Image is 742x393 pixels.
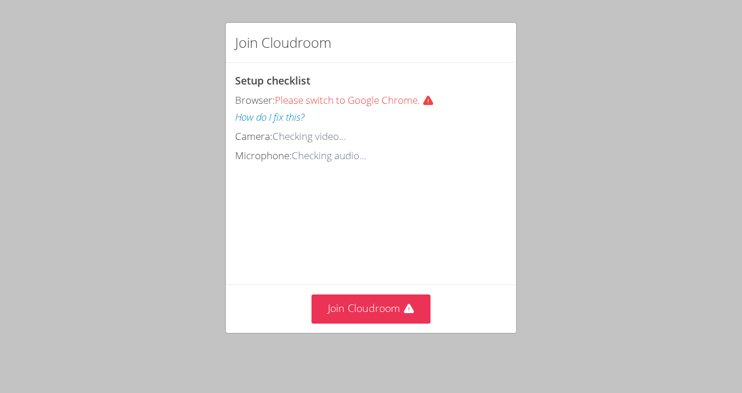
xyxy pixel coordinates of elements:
span: Setup checklist [235,73,310,87]
span: Checking video... [272,129,346,143]
span: Camera: [235,129,272,143]
button: How do I fix this? [235,109,304,126]
span: Microphone: [235,149,292,162]
h2: Join Cloudroom [235,32,331,53]
button: Join Cloudroom [311,294,431,323]
span: Browser: [235,93,275,107]
span: Checking audio... [292,149,366,162]
span: Please switch to Google Chrome. [275,93,439,107]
